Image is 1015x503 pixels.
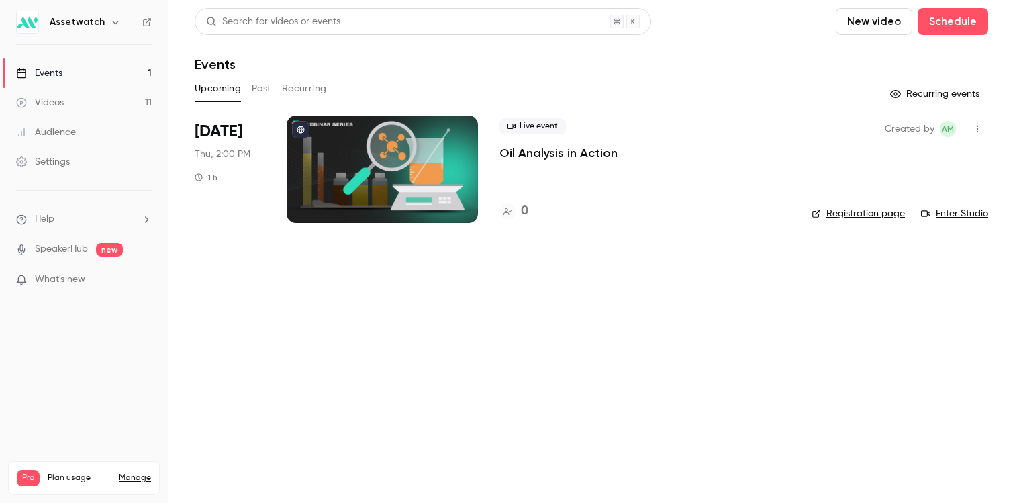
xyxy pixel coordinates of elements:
li: help-dropdown-opener [16,212,152,226]
div: Events [16,66,62,80]
div: Settings [16,155,70,169]
button: New video [836,8,912,35]
h6: Assetwatch [50,15,105,29]
span: What's new [35,273,85,287]
span: AM [942,121,954,137]
div: Search for videos or events [206,15,340,29]
img: Assetwatch [17,11,38,33]
span: Auburn Meadows [940,121,956,137]
span: Plan usage [48,473,111,484]
button: Schedule [918,8,988,35]
span: Live event [499,118,566,134]
a: Manage [119,473,151,484]
span: new [96,243,123,257]
a: Oil Analysis in Action [499,145,618,161]
a: Enter Studio [921,207,988,220]
div: Audience [16,126,76,139]
button: Recurring events [884,83,988,105]
a: SpeakerHub [35,242,88,257]
span: Created by [885,121,934,137]
span: Help [35,212,54,226]
div: Videos [16,96,64,109]
button: Upcoming [195,78,241,99]
span: Thu, 2:00 PM [195,148,250,161]
span: Pro [17,470,40,486]
h4: 0 [521,202,528,220]
button: Past [252,78,271,99]
div: Sep 25 Thu, 2:00 PM (America/New York) [195,116,265,223]
h1: Events [195,56,236,73]
div: 1 h [195,172,217,183]
button: Recurring [282,78,327,99]
a: Registration page [812,207,905,220]
span: [DATE] [195,121,242,142]
a: 0 [499,202,528,220]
